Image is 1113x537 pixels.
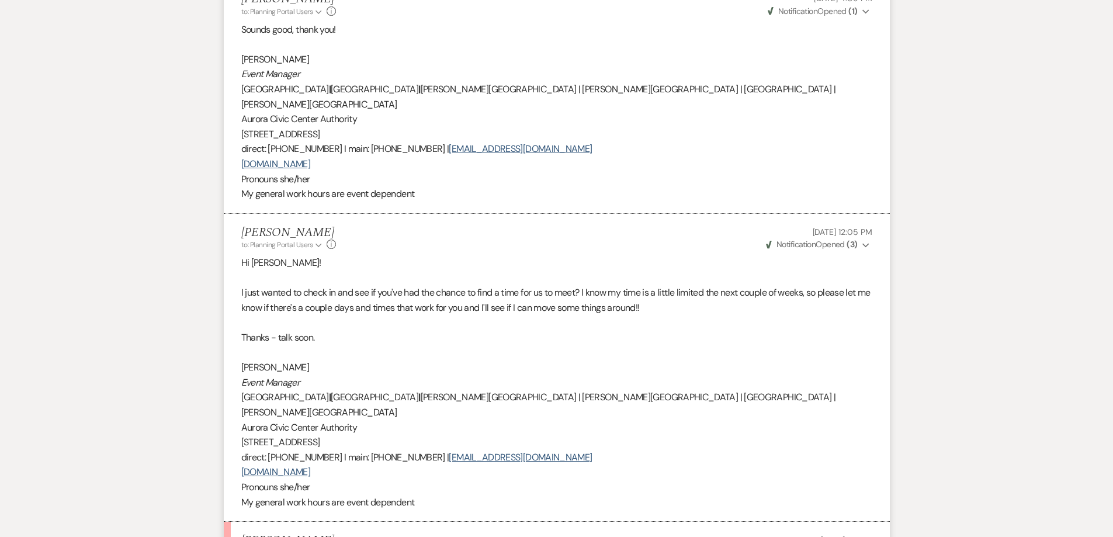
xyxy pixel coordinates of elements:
[449,451,592,463] a: [EMAIL_ADDRESS][DOMAIN_NAME]
[418,83,420,95] strong: |
[449,143,592,155] a: [EMAIL_ADDRESS][DOMAIN_NAME]
[241,53,310,65] span: [PERSON_NAME]
[329,391,331,403] strong: |
[241,376,300,389] em: Event Manager
[241,466,311,478] a: [DOMAIN_NAME]
[764,238,872,251] button: NotificationOpened (3)
[776,239,816,250] span: Notification
[241,143,449,155] span: direct: [PHONE_NUMBER] I main: [PHONE_NUMBER] |
[813,227,872,237] span: [DATE] 12:05 PM
[241,240,313,250] span: to: Planning Portal Users
[241,481,310,493] span: Pronouns she/her
[241,128,320,140] span: [STREET_ADDRESS]
[768,6,858,16] span: Opened
[241,436,320,448] span: [STREET_ADDRESS]
[241,6,324,17] button: to: Planning Portal Users
[241,188,415,200] span: My general work hours are event dependent
[241,255,872,271] p: Hi [PERSON_NAME]!
[331,391,418,403] span: [GEOGRAPHIC_DATA]
[241,173,310,185] span: Pronouns she/her
[241,391,836,418] span: [PERSON_NAME][GEOGRAPHIC_DATA] | [PERSON_NAME][GEOGRAPHIC_DATA] | [GEOGRAPHIC_DATA] | [PERSON_NAM...
[847,239,857,250] strong: ( 3 )
[848,6,857,16] strong: ( 1 )
[241,113,357,125] span: Aurora Civic Center Authority
[241,68,300,80] em: Event Manager
[241,496,415,508] span: My general work hours are event dependent
[766,239,858,250] span: Opened
[241,226,337,240] h5: [PERSON_NAME]
[241,158,311,170] a: [DOMAIN_NAME]
[241,361,310,373] span: [PERSON_NAME]
[241,451,449,463] span: direct: [PHONE_NUMBER] I main: [PHONE_NUMBER] |
[241,285,872,315] p: I just wanted to check in and see if you've had the chance to find a time for us to meet? I know ...
[331,83,418,95] span: [GEOGRAPHIC_DATA]
[241,330,872,345] p: Thanks - talk soon.
[766,5,872,18] button: NotificationOpened (1)
[778,6,817,16] span: Notification
[241,391,329,403] span: [GEOGRAPHIC_DATA]
[329,83,331,95] strong: |
[241,421,357,434] span: Aurora Civic Center Authority
[418,391,420,403] strong: |
[241,7,313,16] span: to: Planning Portal Users
[241,83,836,110] span: [PERSON_NAME][GEOGRAPHIC_DATA] | [PERSON_NAME][GEOGRAPHIC_DATA] | [GEOGRAPHIC_DATA] | [PERSON_NAM...
[241,240,324,250] button: to: Planning Portal Users
[241,83,329,95] span: [GEOGRAPHIC_DATA]
[241,22,872,37] p: Sounds good, thank you!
